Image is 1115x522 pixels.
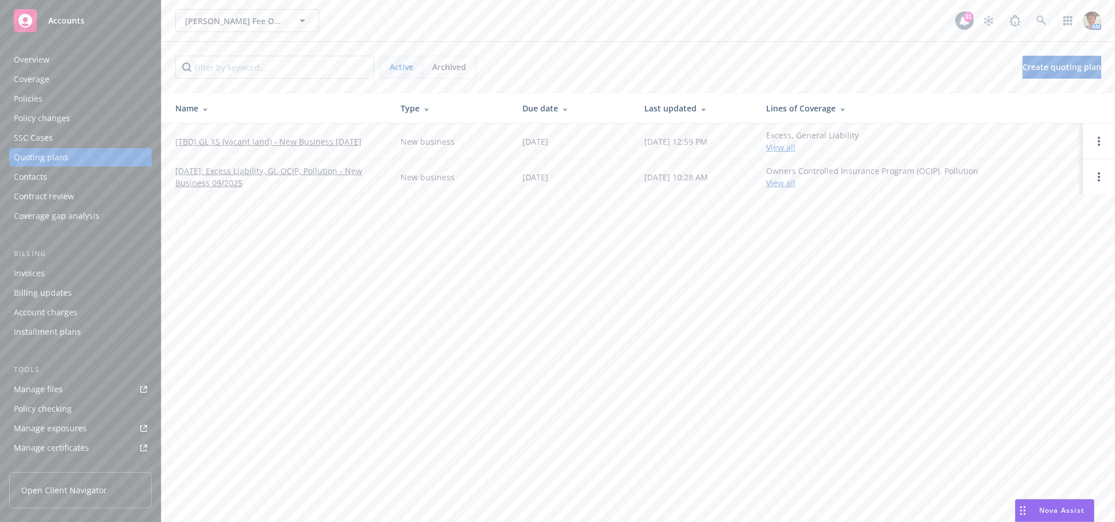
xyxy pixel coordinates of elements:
[522,102,626,114] div: Due date
[21,484,107,496] span: Open Client Navigator
[9,109,152,127] a: Policy changes
[522,136,548,148] div: [DATE]
[1003,9,1026,32] a: Report a Bug
[401,102,504,114] div: Type
[14,419,87,438] div: Manage exposures
[9,51,152,69] a: Overview
[14,207,99,225] div: Coverage gap analysis
[175,136,362,148] a: [TBD] GL XS (vacant land) - New Business [DATE]
[14,303,78,322] div: Account charges
[766,165,978,189] div: Owners Controlled Insurance Program (OCIP), Pollution
[9,248,152,260] div: Billing
[963,11,974,22] div: 31
[390,61,413,73] span: Active
[14,109,70,127] div: Policy changes
[9,207,152,225] a: Coverage gap analysis
[14,90,43,108] div: Policies
[9,303,152,322] a: Account charges
[1039,505,1085,515] span: Nova Assist
[644,136,708,148] div: [DATE] 12:59 PM
[9,439,152,457] a: Manage certificates
[14,400,72,418] div: Policy checking
[1022,61,1101,72] span: Create quoting plan
[9,264,152,283] a: Invoices
[14,264,45,283] div: Invoices
[9,90,152,108] a: Policies
[9,400,152,418] a: Policy checking
[9,419,152,438] a: Manage exposures
[175,56,374,79] input: Filter by keyword...
[766,102,1074,114] div: Lines of Coverage
[9,148,152,167] a: Quoting plans
[766,177,795,188] a: View all
[644,171,708,183] div: [DATE] 10:28 AM
[14,458,72,477] div: Manage claims
[432,61,466,73] span: Archived
[1092,134,1106,148] a: Open options
[9,364,152,376] div: Tools
[14,323,81,341] div: Installment plans
[1083,11,1101,30] img: photo
[14,168,47,186] div: Contacts
[9,458,152,477] a: Manage claims
[14,129,53,147] div: SSC Cases
[1015,499,1094,522] button: Nova Assist
[644,102,748,114] div: Last updated
[9,70,152,88] a: Coverage
[9,168,152,186] a: Contacts
[9,129,152,147] a: SSC Cases
[175,165,382,189] a: [DATE]: Excess Liability, GL-OCIP, Pollution - New Business 09/2025
[977,9,1000,32] a: Stop snowing
[401,171,455,183] div: New business
[401,136,455,148] div: New business
[175,102,382,114] div: Name
[9,5,152,37] a: Accounts
[14,187,74,206] div: Contract review
[185,15,284,27] span: [PERSON_NAME] Fee Owner LLC
[1092,170,1106,184] a: Open options
[1016,500,1030,521] div: Drag to move
[48,16,84,25] span: Accounts
[522,171,548,183] div: [DATE]
[14,148,68,167] div: Quoting plans
[14,439,89,457] div: Manage certificates
[14,284,72,302] div: Billing updates
[9,380,152,399] a: Manage files
[1056,9,1079,32] a: Switch app
[766,129,859,153] div: Excess, General Liability
[14,380,63,399] div: Manage files
[9,284,152,302] a: Billing updates
[14,70,49,88] div: Coverage
[14,51,49,69] div: Overview
[9,323,152,341] a: Installment plans
[9,187,152,206] a: Contract review
[1030,9,1053,32] a: Search
[175,9,319,32] button: [PERSON_NAME] Fee Owner LLC
[1022,56,1101,79] a: Create quoting plan
[766,142,795,153] a: View all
